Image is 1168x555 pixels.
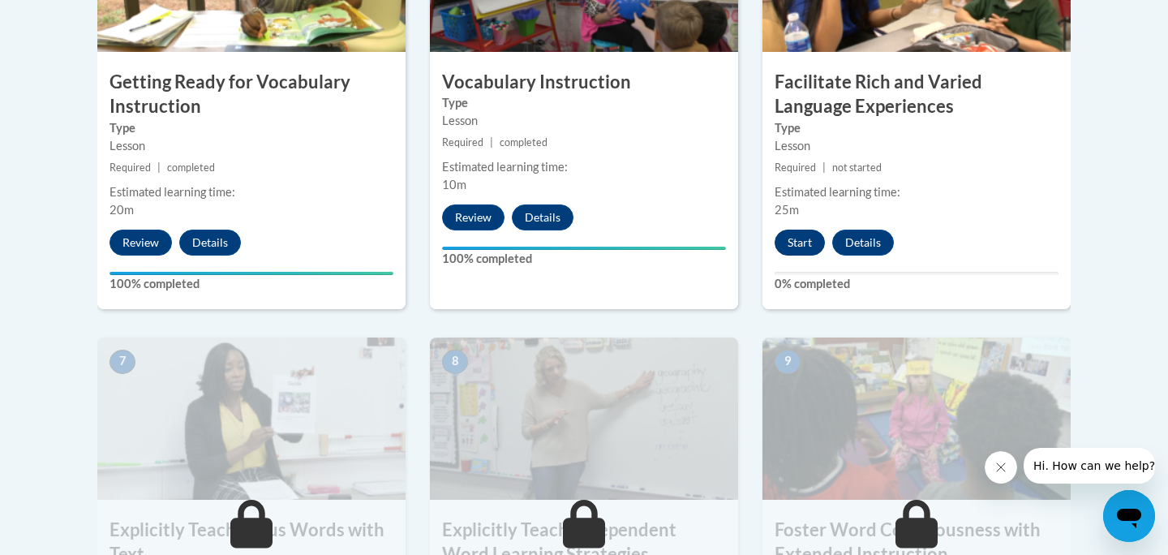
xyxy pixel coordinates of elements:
[985,451,1017,484] iframe: Close message
[109,350,135,374] span: 7
[442,247,726,250] div: Your progress
[775,230,825,256] button: Start
[430,338,738,500] img: Course Image
[775,350,801,374] span: 9
[490,136,493,148] span: |
[109,275,393,293] label: 100% completed
[442,158,726,176] div: Estimated learning time:
[832,161,882,174] span: not started
[97,338,406,500] img: Course Image
[775,203,799,217] span: 25m
[430,70,738,95] h3: Vocabulary Instruction
[109,203,134,217] span: 20m
[822,161,826,174] span: |
[109,272,393,275] div: Your progress
[157,161,161,174] span: |
[775,119,1058,137] label: Type
[109,230,172,256] button: Review
[442,94,726,112] label: Type
[762,70,1071,120] h3: Facilitate Rich and Varied Language Experiences
[500,136,547,148] span: completed
[442,136,483,148] span: Required
[109,183,393,201] div: Estimated learning time:
[179,230,241,256] button: Details
[97,70,406,120] h3: Getting Ready for Vocabulary Instruction
[775,275,1058,293] label: 0% completed
[775,183,1058,201] div: Estimated learning time:
[442,350,468,374] span: 8
[832,230,894,256] button: Details
[109,137,393,155] div: Lesson
[442,112,726,130] div: Lesson
[109,119,393,137] label: Type
[1024,448,1155,484] iframe: Message from company
[109,161,151,174] span: Required
[512,204,573,230] button: Details
[167,161,215,174] span: completed
[1103,490,1155,542] iframe: Button to launch messaging window
[762,338,1071,500] img: Course Image
[442,250,726,268] label: 100% completed
[442,204,505,230] button: Review
[442,178,466,191] span: 10m
[775,161,816,174] span: Required
[775,137,1058,155] div: Lesson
